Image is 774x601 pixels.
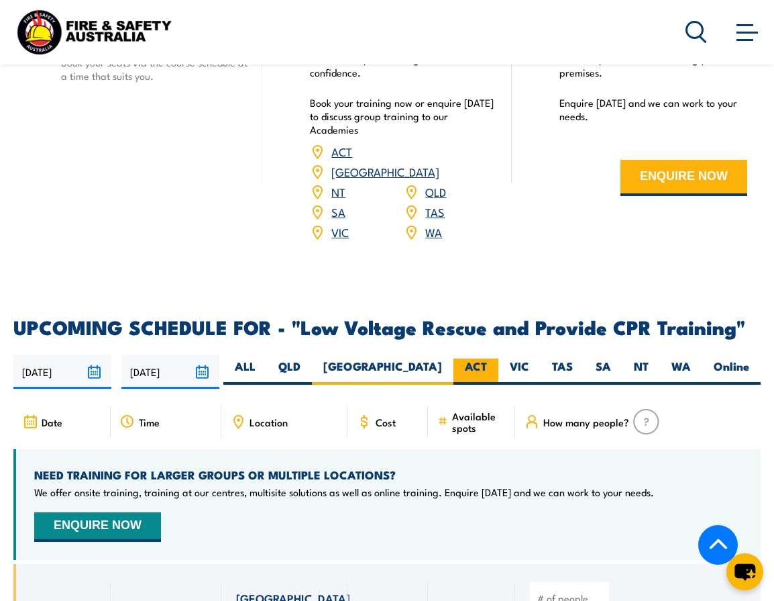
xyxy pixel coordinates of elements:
[121,355,219,389] input: To date
[660,359,702,385] label: WA
[543,416,629,428] span: How many people?
[425,183,446,199] a: QLD
[584,359,622,385] label: SA
[331,163,439,179] a: [GEOGRAPHIC_DATA]
[312,359,453,385] label: [GEOGRAPHIC_DATA]
[310,96,498,136] p: Book your training now or enquire [DATE] to discuss group training to our Academies
[376,416,396,428] span: Cost
[425,224,442,240] a: WA
[42,416,62,428] span: Date
[267,359,312,385] label: QLD
[541,359,584,385] label: TAS
[726,553,763,590] button: chat-button
[622,359,660,385] label: NT
[559,96,747,123] p: Enquire [DATE] and we can work to your needs.
[702,359,761,385] label: Online
[331,183,345,199] a: NT
[34,512,161,542] button: ENQUIRE NOW
[331,143,352,159] a: ACT
[34,467,654,482] h4: NEED TRAINING FOR LARGER GROUPS OR MULTIPLE LOCATIONS?
[139,416,160,428] span: Time
[34,486,654,499] p: We offer onsite training, training at our centres, multisite solutions as well as online training...
[13,355,111,389] input: From date
[425,203,445,220] a: TAS
[61,56,249,83] p: Book your seats via the course schedule at a time that suits you.
[331,224,349,240] a: VIC
[223,359,267,385] label: ALL
[453,359,498,385] label: ACT
[620,160,747,196] button: ENQUIRE NOW
[498,359,541,385] label: VIC
[13,318,761,335] h2: UPCOMING SCHEDULE FOR - "Low Voltage Rescue and Provide CPR Training"
[452,410,505,433] span: Available spots
[250,416,288,428] span: Location
[331,203,345,220] a: SA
